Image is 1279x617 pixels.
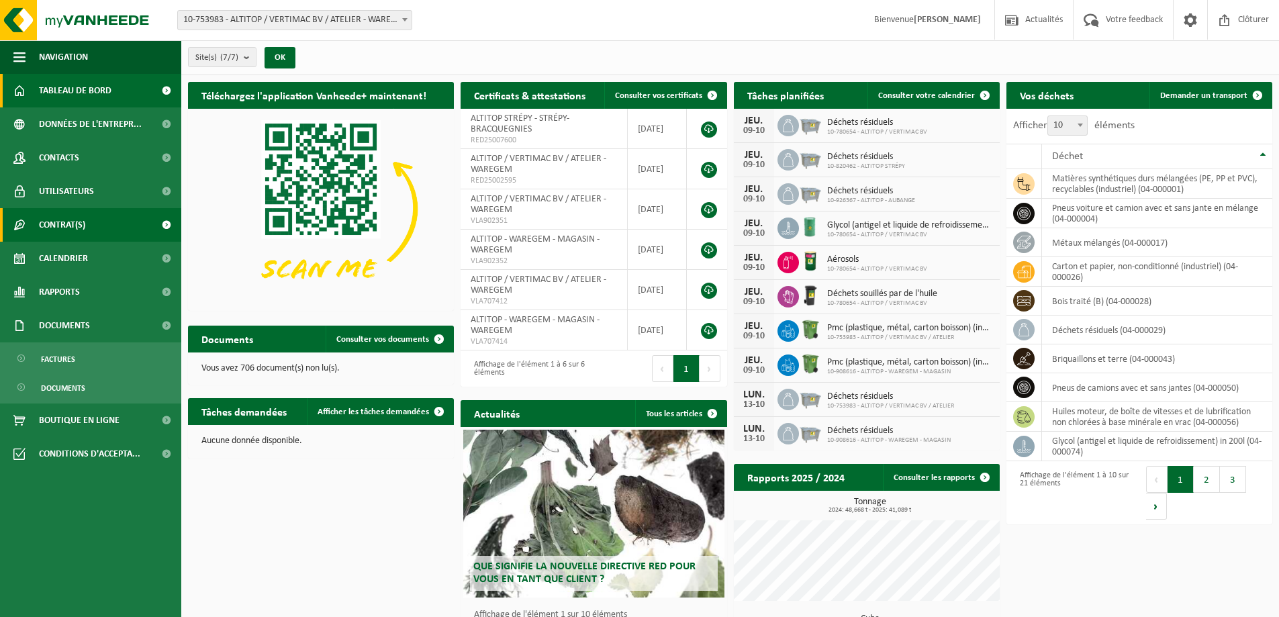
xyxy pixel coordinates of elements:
[799,284,822,307] img: WB-0240-HPE-BK-01
[471,113,569,134] span: ALTITOP STRÉPY - STRÉPY-BRACQUEGNIES
[827,436,951,444] span: 10-908616 - ALTITOP - WAREGEM - MAGASIN
[741,115,767,126] div: JEU.
[827,402,954,410] span: 10-753983 - ALTITOP / VERTIMAC BV / ATELIER
[1048,116,1087,135] span: 10
[799,421,822,444] img: WB-2500-GAL-GY-01
[471,336,617,347] span: VLA707414
[188,326,267,352] h2: Documents
[318,408,429,416] span: Afficher les tâches demandées
[195,48,238,68] span: Site(s)
[741,424,767,434] div: LUN.
[628,149,687,189] td: [DATE]
[741,252,767,263] div: JEU.
[1052,151,1083,162] span: Déchet
[1042,402,1272,432] td: huiles moteur, de boîte de vitesses et de lubrification non chlorées à base minérale en vrac (04-...
[39,404,120,437] span: Boutique en ligne
[1042,432,1272,461] td: glycol (antigel et liquide de refroidissement) in 200l (04-000074)
[177,10,412,30] span: 10-753983 - ALTITOP / VERTIMAC BV / ATELIER - WAREGEM
[628,230,687,270] td: [DATE]
[1146,493,1167,520] button: Next
[628,109,687,149] td: [DATE]
[615,91,702,100] span: Consulter vos certificats
[471,275,606,295] span: ALTITOP / VERTIMAC BV / ATELIER - WAREGEM
[741,332,767,341] div: 09-10
[827,368,993,376] span: 10-908616 - ALTITOP - WAREGEM - MAGASIN
[734,82,837,108] h2: Tâches planifiées
[914,15,981,25] strong: [PERSON_NAME]
[1168,466,1194,493] button: 1
[827,128,927,136] span: 10-780654 - ALTITOP / VERTIMAC BV
[1042,344,1272,373] td: briquaillons et terre (04-000043)
[827,391,954,402] span: Déchets résiduels
[799,387,822,410] img: WB-2500-GAL-GY-01
[827,265,927,273] span: 10-780654 - ALTITOP / VERTIMAC BV
[827,220,993,231] span: Glycol (antigel et liquide de refroidissement) in 200l
[471,216,617,226] span: VLA902351
[39,141,79,175] span: Contacts
[628,189,687,230] td: [DATE]
[1042,228,1272,257] td: métaux mélangés (04-000017)
[39,275,80,309] span: Rapports
[827,186,915,197] span: Déchets résiduels
[471,234,600,255] span: ALTITOP - WAREGEM - MAGASIN - WAREGEM
[673,355,700,382] button: 1
[463,430,724,598] a: Que signifie la nouvelle directive RED pour vous en tant que client ?
[799,352,822,375] img: WB-0370-HPE-GN-50
[265,47,295,68] button: OK
[1013,465,1133,521] div: Affichage de l'élément 1 à 10 sur 21 éléments
[1042,199,1272,228] td: pneus voiture et camion avec et sans jante en mélange (04-000004)
[741,287,767,297] div: JEU.
[799,181,822,204] img: WB-2500-GAL-GY-01
[799,318,822,341] img: WB-0370-HPE-GN-50
[41,375,85,401] span: Documents
[1042,287,1272,316] td: bois traité (B) (04-000028)
[39,175,94,208] span: Utilisateurs
[473,561,696,585] span: Que signifie la nouvelle directive RED pour vous en tant que client ?
[827,299,937,307] span: 10-780654 - ALTITOP / VERTIMAC BV
[827,357,993,368] span: Pmc (plastique, métal, carton boisson) (industriel)
[467,354,587,383] div: Affichage de l'élément 1 à 6 sur 6 éléments
[827,117,927,128] span: Déchets résiduels
[220,53,238,62] count: (7/7)
[827,152,905,162] span: Déchets résiduels
[799,250,822,273] img: PB-OT-0200-MET-00-03
[827,231,993,239] span: 10-780654 - ALTITOP / VERTIMAC BV
[461,400,533,426] h2: Actualités
[827,289,937,299] span: Déchets souillés par de l'huile
[741,366,767,375] div: 09-10
[867,82,998,109] a: Consulter votre calendrier
[1220,466,1246,493] button: 3
[741,297,767,307] div: 09-10
[799,147,822,170] img: WB-2500-GAL-GY-01
[39,437,140,471] span: Conditions d'accepta...
[628,270,687,310] td: [DATE]
[188,398,300,424] h2: Tâches demandées
[741,400,767,410] div: 13-10
[741,263,767,273] div: 09-10
[201,436,440,446] p: Aucune donnée disponible.
[1160,91,1247,100] span: Demander un transport
[471,194,606,215] span: ALTITOP / VERTIMAC BV / ATELIER - WAREGEM
[827,323,993,334] span: Pmc (plastique, métal, carton boisson) (industriel)
[741,150,767,160] div: JEU.
[471,154,606,175] span: ALTITOP / VERTIMAC BV / ATELIER - WAREGEM
[635,400,726,427] a: Tous les articles
[741,184,767,195] div: JEU.
[336,335,429,344] span: Consulter vos documents
[41,346,75,372] span: Factures
[471,315,600,336] span: ALTITOP - WAREGEM - MAGASIN - WAREGEM
[3,346,178,371] a: Factures
[741,195,767,204] div: 09-10
[827,162,905,171] span: 10-820462 - ALTITOP STRÉPY
[471,296,617,307] span: VLA707412
[741,229,767,238] div: 09-10
[799,113,822,136] img: WB-2500-GAL-GY-01
[741,126,767,136] div: 09-10
[39,74,111,107] span: Tableau de bord
[827,334,993,342] span: 10-753983 - ALTITOP / VERTIMAC BV / ATELIER
[741,355,767,366] div: JEU.
[1149,82,1271,109] a: Demander un transport
[326,326,453,352] a: Consulter vos documents
[741,497,1000,514] h3: Tonnage
[741,389,767,400] div: LUN.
